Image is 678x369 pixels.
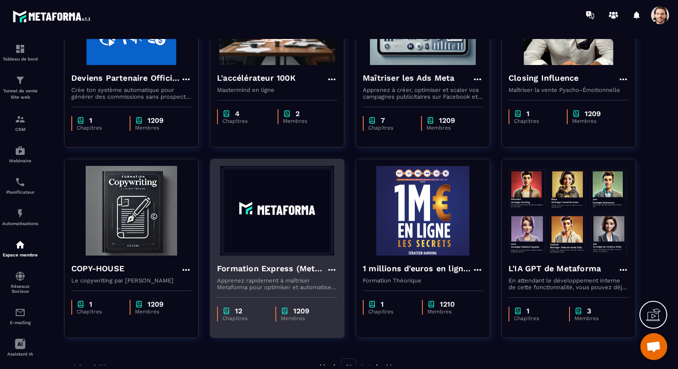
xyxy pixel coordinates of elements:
a: automationsautomationsWebinaire [2,139,38,170]
p: Chapitres [514,315,560,321]
a: automationsautomationsEspace membre [2,233,38,264]
p: 1209 [148,300,164,308]
p: Membres [281,315,328,321]
p: 1210 [440,300,455,308]
img: formation-background [217,166,337,256]
img: chapter [283,109,291,118]
p: Membres [283,118,328,124]
p: Tunnel de vente Site web [2,88,38,100]
img: formation [15,75,26,86]
p: Mastermind en ligne [217,87,337,93]
p: Planificateur [2,190,38,195]
p: Webinaire [2,158,38,163]
p: Chapitres [222,315,266,321]
p: 1209 [293,307,309,315]
p: 1 [526,109,530,118]
a: Assistant IA [2,332,38,363]
p: Chapitres [77,308,121,315]
p: Tableau de bord [2,56,38,61]
img: formation-background [508,166,629,256]
img: chapter [135,300,143,308]
img: formation-background [71,166,191,256]
p: Chapitres [77,125,121,131]
a: formation-backgroundL'IA GPT de MetaformaEn attendant le développement interne de cette fonctionn... [501,159,647,349]
img: chapter [572,109,580,118]
img: social-network [15,271,26,282]
h4: 1 millions d'euros en ligne les secrets [363,262,472,275]
p: Chapitres [368,125,412,131]
img: chapter [281,307,289,315]
a: formation-backgroundFormation Express (Metaforma)Apprenez rapidement à maîtriser Metaforma pour o... [210,159,356,349]
p: 4 [235,109,239,118]
p: 1209 [148,116,164,125]
a: formation-background1 millions d'euros en ligne les secretsFormation Théoriquechapter1Chapitresch... [356,159,501,349]
h4: L'IA GPT de Metaforma [508,262,601,275]
p: 1209 [439,116,455,125]
p: Membres [135,308,183,315]
p: Le copywriting par [PERSON_NAME] [71,277,191,284]
p: Membres [135,125,183,131]
h4: L'accélérateur 100K [217,72,296,84]
p: Réseaux Sociaux [2,284,38,294]
p: Chapitres [514,118,558,124]
img: logo [13,8,93,25]
p: E-mailing [2,320,38,325]
img: chapter [426,116,435,125]
p: Membres [574,315,620,321]
img: formation [15,43,26,54]
p: Membres [572,118,620,124]
img: chapter [135,116,143,125]
p: En attendant le développement interne de cette fonctionnalité, vous pouvez déjà l’utiliser avec C... [508,277,629,291]
img: chapter [368,300,376,308]
a: formationformationCRM [2,107,38,139]
img: chapter [77,300,85,308]
p: 12 [235,307,242,315]
h4: Maîtriser les Ads Meta [363,72,454,84]
p: Formation Théorique [363,277,483,284]
p: 3 [587,307,591,315]
a: automationsautomationsAutomatisations [2,201,38,233]
img: automations [15,239,26,250]
a: formation-backgroundCOPY-HOUSELe copywriting par [PERSON_NAME]chapter1Chapitreschapter1209Membres [64,159,210,349]
p: 1 [89,116,92,125]
img: chapter [427,300,435,308]
p: Chapitres [368,308,413,315]
p: 1209 [585,109,601,118]
p: 1 [89,300,92,308]
h4: COPY-HOUSE [71,262,124,275]
p: Maîtriser la vente Pyscho-Émotionnelle [508,87,629,93]
img: email [15,307,26,318]
div: Ouvrir le chat [640,333,667,360]
img: chapter [77,116,85,125]
h4: Deviens Partenaire Officiel Metaforma [71,72,181,84]
p: 1 [526,307,530,315]
p: 7 [381,116,385,125]
img: chapter [574,307,582,315]
p: Assistant IA [2,352,38,356]
a: formationformationTunnel de vente Site web [2,68,38,107]
p: CRM [2,127,38,132]
img: automations [15,208,26,219]
img: formation [15,114,26,125]
a: formationformationTableau de bord [2,37,38,68]
img: scheduler [15,177,26,187]
img: chapter [222,307,230,315]
p: Chapitres [222,118,269,124]
a: schedulerschedulerPlanificateur [2,170,38,201]
a: social-networksocial-networkRéseaux Sociaux [2,264,38,300]
img: chapter [368,116,376,125]
p: Membres [426,125,474,131]
img: automations [15,145,26,156]
p: 1 [381,300,384,308]
p: Crée ton système automatique pour générer des commissions sans prospecter ni vendre. [71,87,191,100]
h4: Closing Influence [508,72,578,84]
img: chapter [222,109,230,118]
a: emailemailE-mailing [2,300,38,332]
p: 2 [296,109,300,118]
p: Espace membre [2,252,38,257]
img: chapter [514,109,522,118]
h4: Formation Express (Metaforma) [217,262,326,275]
p: Membres [427,308,474,315]
img: formation-background [363,166,483,256]
img: chapter [514,307,522,315]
